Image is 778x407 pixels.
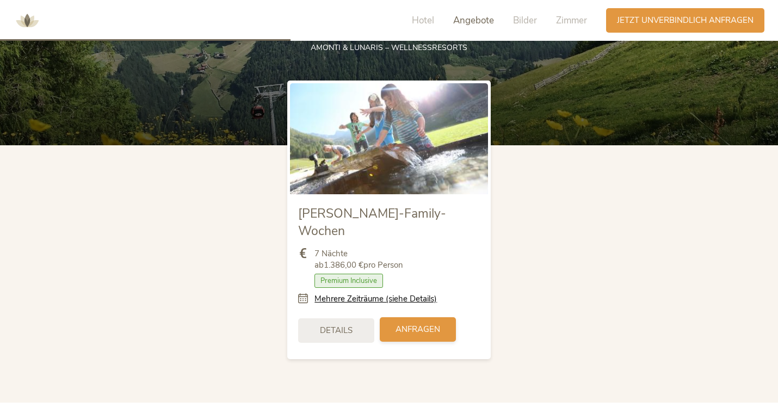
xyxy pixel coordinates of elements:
[412,14,434,27] span: Hotel
[314,248,403,271] span: 7 Nächte ab pro Person
[11,4,44,37] img: AMONTI & LUNARIS Wellnessresort
[556,14,587,27] span: Zimmer
[11,16,44,24] a: AMONTI & LUNARIS Wellnessresort
[290,83,487,194] img: Sommer-Family-Wochen
[298,205,446,239] span: [PERSON_NAME]-Family-Wochen
[324,260,363,270] b: 1.386,00 €
[311,42,467,53] span: AMONTI & LUNARIS – Wellnessresorts
[314,293,437,305] a: Mehrere Zeiträume (siehe Details)
[314,274,383,288] span: Premium Inclusive
[320,325,353,336] span: Details
[396,324,440,335] span: Anfragen
[513,14,537,27] span: Bilder
[617,15,754,26] span: Jetzt unverbindlich anfragen
[453,14,494,27] span: Angebote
